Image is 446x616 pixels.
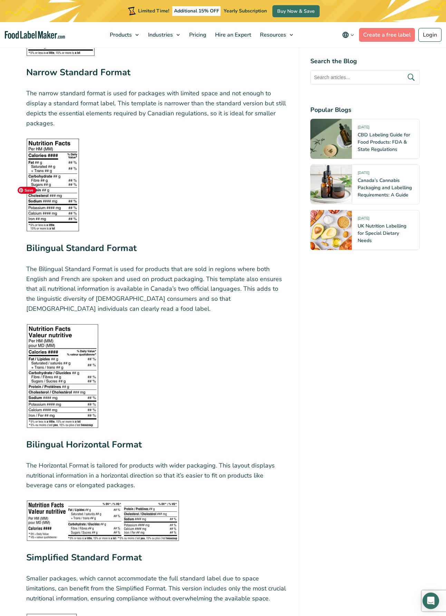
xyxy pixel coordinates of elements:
a: Pricing [185,22,209,48]
span: [DATE] [358,216,369,224]
span: Resources [258,31,287,39]
p: Smaller packages, which cannot accommodate the full standard label due to space limitations, can ... [26,574,288,603]
strong: Simplified Standard Format [26,551,142,564]
span: Additional 15% OFF [172,6,221,16]
span: Limited Time! [138,8,169,14]
a: Industries [144,22,183,48]
img: Black and white Bilingual Standard Format nutrition label displaying nutrient details in both Eng... [26,324,99,429]
span: Yearly Subscription [224,8,267,14]
span: Save [18,187,36,194]
strong: Bilingual Standard Format [26,242,137,254]
a: Buy Now & Save [272,5,320,17]
h4: Popular Blogs [310,105,420,115]
strong: Narrow Standard Format [26,66,130,78]
span: Pricing [187,31,207,39]
a: UK Nutrition Labelling for Special Dietary Needs [358,223,406,244]
span: Products [108,31,133,39]
p: The Horizontal Format is tailored for products with wider packaging. This layout displays nutriti... [26,461,288,490]
span: Industries [146,31,174,39]
a: Canada’s Cannabis Packaging and Labelling Requirements: A Guide [358,177,412,198]
span: [DATE] [358,170,369,178]
p: The narrow standard format is used for packages with limited space and not enough to display a st... [26,88,288,128]
a: Resources [256,22,297,48]
strong: Bilingual Horizontal Format [26,439,142,451]
a: Products [106,22,142,48]
a: CBD Labeling Guide for Food Products: FDA & State Regulations [358,132,410,153]
span: Hire an Expert [213,31,252,39]
h4: Search the Blog [310,57,420,66]
img: Black and white Narrow Standard Format nutrition label with essential nutrient information arrang... [26,138,79,232]
input: Search articles... [310,70,420,85]
img: Black and white Bilingual Horizontal Format nutrition label with nutrient information presented s... [26,500,180,541]
span: [DATE] [358,125,369,133]
div: Open Intercom Messenger [423,593,439,609]
a: Login [418,28,442,42]
a: Create a free label [359,28,415,42]
p: The Bilingual Standard Format is used for products that are sold in regions where both English an... [26,264,288,314]
a: Hire an Expert [211,22,254,48]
